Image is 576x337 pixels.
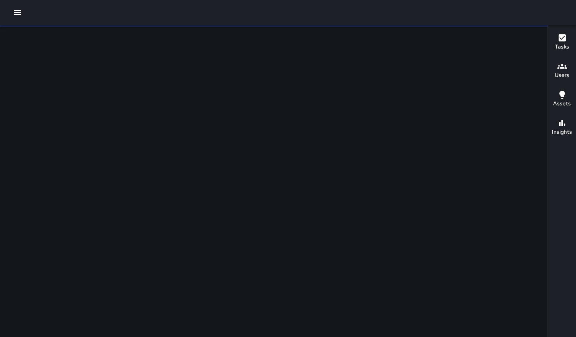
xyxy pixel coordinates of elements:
button: Assets [548,85,576,114]
button: Users [548,57,576,85]
h6: Insights [552,128,572,137]
button: Insights [548,114,576,142]
h6: Users [555,71,569,80]
h6: Tasks [555,43,569,51]
button: Tasks [548,28,576,57]
h6: Assets [553,99,571,108]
